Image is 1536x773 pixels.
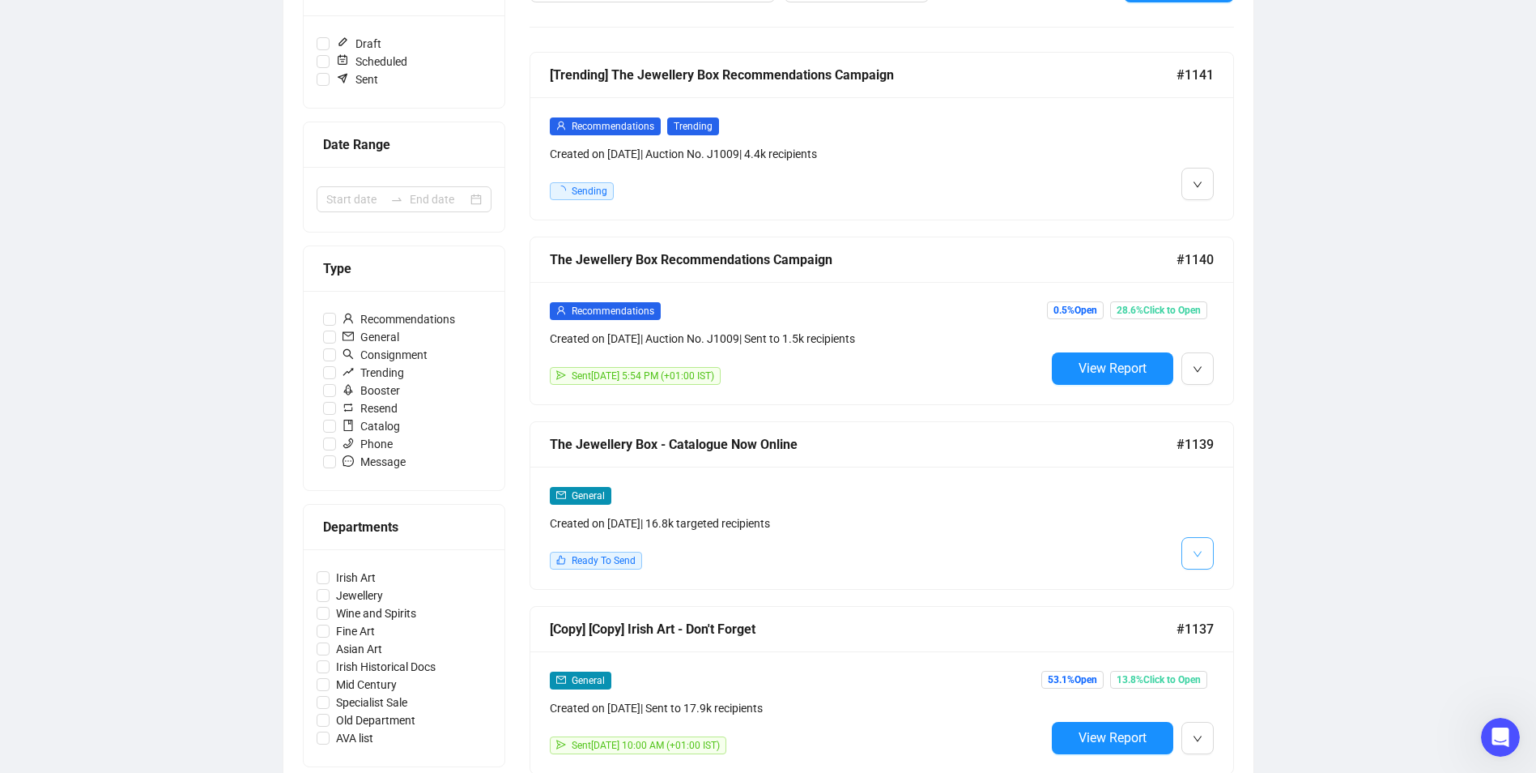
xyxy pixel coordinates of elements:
[323,517,485,537] div: Departments
[343,455,354,467] span: message
[336,364,411,382] span: Trending
[550,250,1176,270] div: The Jewellery Box Recommendations Campaign
[330,604,423,622] span: Wine and Spirits
[1481,718,1520,757] iframe: Intercom live chat
[1176,619,1214,639] span: #1137
[556,370,566,380] span: send
[550,515,1045,532] div: Created on [DATE] | 16.8k targeted recipients
[330,658,442,676] span: Irish Historical Docs
[572,490,605,502] span: General
[343,331,354,342] span: mail
[1052,352,1173,385] button: View Report
[343,384,354,395] span: rocket
[330,53,414,70] span: Scheduled
[556,186,566,195] span: loading
[550,699,1045,717] div: Created on [DATE] | Sent to 17.9k recipients
[667,117,719,135] span: Trending
[330,694,414,711] span: Specialist Sale
[1110,671,1207,689] span: 13.8% Click to Open
[530,237,1234,405] a: The Jewellery Box Recommendations Campaign#1140userRecommendationsCreated on [DATE]| Auction No. ...
[1193,180,1202,190] span: down
[530,52,1234,220] a: [Trending] The Jewellery Box Recommendations Campaign#1141userRecommendationsTrendingCreated on [...
[572,370,714,382] span: Sent [DATE] 5:54 PM (+01:00 IST)
[330,640,389,658] span: Asian Art
[572,186,607,197] span: Sending
[336,399,404,417] span: Resend
[1176,250,1214,270] span: #1140
[330,676,403,694] span: Mid Century
[343,366,354,378] span: rise
[336,328,406,346] span: General
[572,555,636,566] span: Ready To Send
[343,402,354,413] span: retweet
[1079,730,1147,745] span: View Report
[1052,722,1173,754] button: View Report
[330,35,388,53] span: Draft
[556,740,566,750] span: send
[336,453,412,471] span: Message
[323,258,485,279] div: Type
[323,135,485,155] div: Date Range
[556,305,566,315] span: user
[572,740,720,751] span: Sent [DATE] 10:00 AM (+01:00 IST)
[330,70,385,88] span: Sent
[336,435,399,453] span: Phone
[572,121,654,132] span: Recommendations
[336,417,406,435] span: Catalog
[1041,671,1104,689] span: 53.1% Open
[1193,549,1202,559] span: down
[336,346,434,364] span: Consignment
[1193,734,1202,744] span: down
[556,490,566,500] span: mail
[1110,301,1207,319] span: 28.6% Click to Open
[550,434,1176,455] div: The Jewellery Box - Catalogue Now Online
[343,313,354,324] span: user
[556,121,566,130] span: user
[390,193,403,206] span: to
[550,330,1045,348] div: Created on [DATE] | Auction No. J1009 | Sent to 1.5k recipients
[550,619,1176,639] div: [Copy] [Copy] Irish Art - Don't Forget
[1176,434,1214,455] span: #1139
[410,190,467,208] input: End date
[390,193,403,206] span: swap-right
[572,305,654,317] span: Recommendations
[1079,361,1147,376] span: View Report
[343,438,354,449] span: phone
[1176,65,1214,85] span: #1141
[330,569,382,587] span: Irish Art
[572,675,605,686] span: General
[343,348,354,360] span: search
[530,421,1234,590] a: The Jewellery Box - Catalogue Now Online#1139mailGeneralCreated on [DATE]| 16.8k targeted recipie...
[1047,301,1104,319] span: 0.5% Open
[550,145,1045,163] div: Created on [DATE] | Auction No. J1009 | 4.4k recipients
[343,420,354,431] span: book
[330,711,422,729] span: Old Department
[336,382,406,399] span: Booster
[326,190,384,208] input: Start date
[1193,365,1202,374] span: down
[556,675,566,685] span: mail
[330,587,389,604] span: Jewellery
[336,310,462,328] span: Recommendations
[330,622,381,640] span: Fine Art
[556,555,566,565] span: like
[330,729,380,747] span: AVA list
[550,65,1176,85] div: [Trending] The Jewellery Box Recommendations Campaign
